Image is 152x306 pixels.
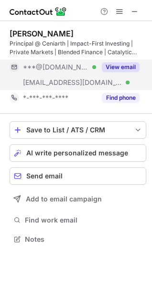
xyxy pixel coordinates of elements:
[10,6,67,17] img: ContactOut v5.3.10
[23,63,89,71] span: ***@[DOMAIN_NAME]
[10,39,146,57] div: Principal @ Ceniarth | Impact-First Investing | Private Markets | Blended Finance | Catalytic Cap...
[26,172,63,180] span: Send email
[10,233,146,246] button: Notes
[26,126,130,134] div: Save to List / ATS / CRM
[10,167,146,185] button: Send email
[102,62,140,72] button: Reveal Button
[10,213,146,227] button: Find work email
[102,93,140,103] button: Reveal Button
[26,149,128,157] span: AI write personalized message
[26,195,102,203] span: Add to email campaign
[10,190,146,208] button: Add to email campaign
[25,216,142,224] span: Find work email
[10,29,74,38] div: [PERSON_NAME]
[10,144,146,162] button: AI write personalized message
[25,235,142,244] span: Notes
[10,121,146,139] button: save-profile-one-click
[23,78,122,87] span: [EMAIL_ADDRESS][DOMAIN_NAME]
